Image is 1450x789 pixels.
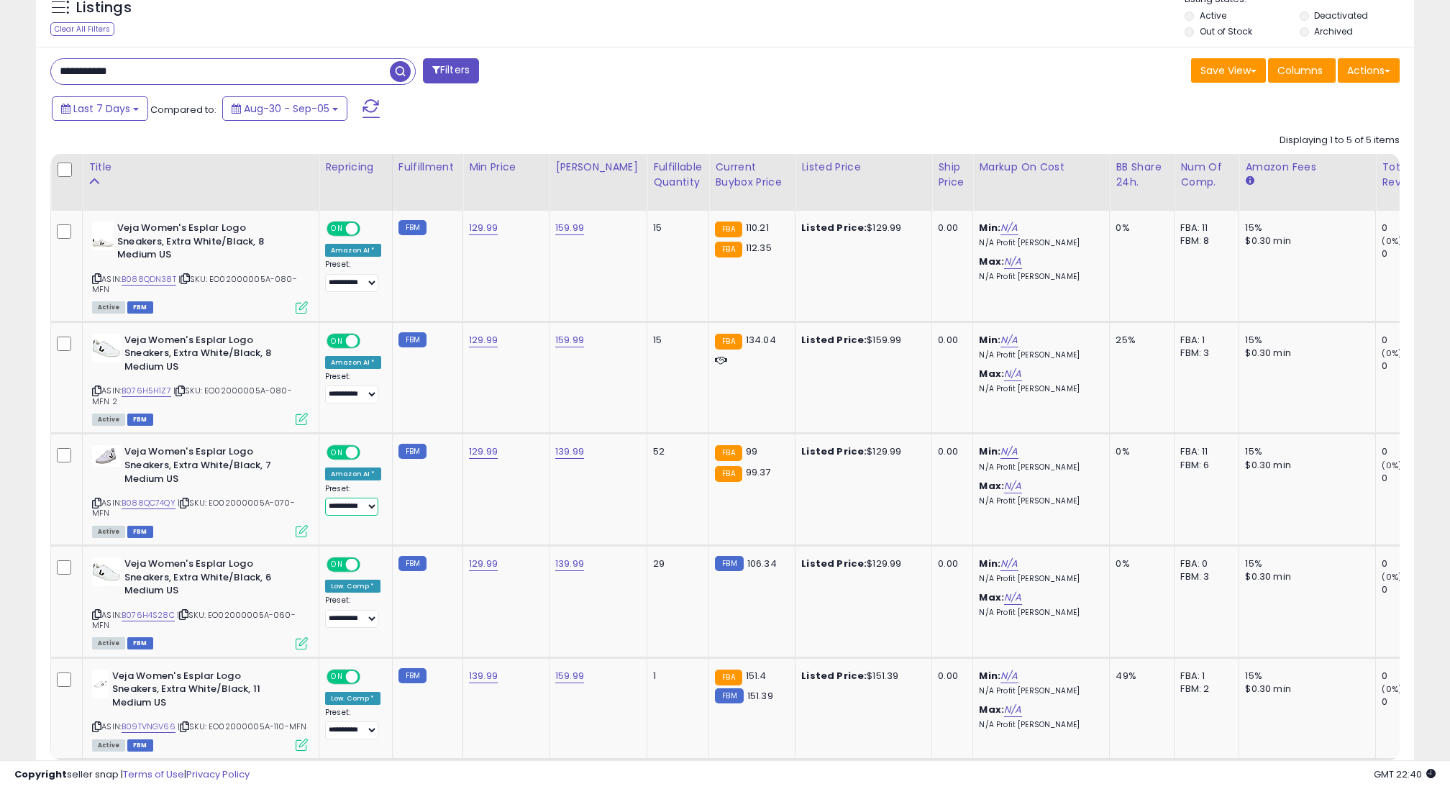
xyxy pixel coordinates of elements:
[150,103,216,117] span: Compared to:
[746,333,776,347] span: 134.04
[1000,333,1018,347] a: N/A
[1245,570,1364,583] div: $0.30 min
[555,160,641,175] div: [PERSON_NAME]
[653,160,703,190] div: Fulfillable Quantity
[1004,479,1021,493] a: N/A
[979,255,1004,268] b: Max:
[801,222,921,234] div: $129.99
[1314,9,1368,22] label: Deactivated
[92,670,308,749] div: ASIN:
[50,22,114,36] div: Clear All Filters
[92,334,308,424] div: ASIN:
[555,557,584,571] a: 139.99
[92,301,125,314] span: All listings currently available for purchase on Amazon
[328,447,346,459] span: ON
[1180,160,1233,190] div: Num of Comp.
[127,301,153,314] span: FBM
[325,468,381,480] div: Amazon AI *
[398,668,427,683] small: FBM
[1000,444,1018,459] a: N/A
[979,479,1004,493] b: Max:
[325,692,380,705] div: Low. Comp *
[555,333,584,347] a: 159.99
[1280,134,1400,147] div: Displaying 1 to 5 of 5 items
[92,334,121,362] img: 31mtMxl6LLL._SL40_.jpg
[653,445,698,458] div: 52
[88,160,313,175] div: Title
[1382,460,1402,471] small: (0%)
[979,720,1098,730] p: N/A Profit [PERSON_NAME]
[92,739,125,752] span: All listings currently available for purchase on Amazon
[92,385,292,406] span: | SKU: EO02000005A-080-MFN 2
[938,670,962,683] div: 0.00
[979,221,1000,234] b: Min:
[1116,445,1163,458] div: 0%
[124,445,299,489] b: Veja Women's Esplar Logo Sneakers, Extra White/Black, 7 Medium US
[124,334,299,378] b: Veja Women's Esplar Logo Sneakers, Extra White/Black, 8 Medium US
[328,670,346,683] span: ON
[398,220,427,235] small: FBM
[122,497,175,509] a: B088QC74QY
[979,462,1098,473] p: N/A Profit [PERSON_NAME]
[747,557,777,570] span: 106.34
[653,222,698,234] div: 15
[801,669,867,683] b: Listed Price:
[979,590,1004,604] b: Max:
[801,334,921,347] div: $159.99
[653,670,698,683] div: 1
[1382,247,1440,260] div: 0
[112,670,287,713] b: Veja Women's Esplar Logo Sneakers, Extra White/Black, 11 Medium US
[801,445,921,458] div: $129.99
[358,670,381,683] span: OFF
[1382,472,1440,485] div: 0
[122,721,175,733] a: B09TVNGV66
[715,160,789,190] div: Current Buybox Price
[14,768,250,782] div: seller snap | |
[1245,175,1254,188] small: Amazon Fees.
[469,669,498,683] a: 139.99
[92,222,114,250] img: 21aytnApiAL._SL40_.jpg
[469,557,498,571] a: 129.99
[124,557,299,601] b: Veja Women's Esplar Logo Sneakers, Extra White/Black, 6 Medium US
[1382,160,1434,190] div: Total Rev.
[1000,557,1018,571] a: N/A
[1116,222,1163,234] div: 0%
[715,670,742,685] small: FBA
[938,445,962,458] div: 0.00
[1382,222,1440,234] div: 0
[1245,557,1364,570] div: 15%
[1245,347,1364,360] div: $0.30 min
[1382,347,1402,359] small: (0%)
[1382,235,1402,247] small: (0%)
[979,367,1004,380] b: Max:
[358,223,381,235] span: OFF
[1191,58,1266,83] button: Save View
[325,580,380,593] div: Low. Comp *
[746,465,771,479] span: 99.37
[1382,334,1440,347] div: 0
[979,496,1098,506] p: N/A Profit [PERSON_NAME]
[973,154,1110,211] th: The percentage added to the cost of goods (COGS) that forms the calculator for Min & Max prices.
[328,559,346,571] span: ON
[801,333,867,347] b: Listed Price:
[1200,25,1252,37] label: Out of Stock
[715,334,742,350] small: FBA
[555,669,584,683] a: 159.99
[92,497,295,519] span: | SKU: EO02000005A-070-MFN
[222,96,347,121] button: Aug-30 - Sep-05
[979,669,1000,683] b: Min:
[358,447,381,459] span: OFF
[1382,571,1402,583] small: (0%)
[1314,25,1353,37] label: Archived
[938,160,967,190] div: Ship Price
[979,686,1098,696] p: N/A Profit [PERSON_NAME]
[801,557,867,570] b: Listed Price:
[328,223,346,235] span: ON
[1382,557,1440,570] div: 0
[122,385,171,397] a: B076H5H1Z7
[1116,670,1163,683] div: 49%
[92,222,308,312] div: ASIN:
[1245,683,1364,695] div: $0.30 min
[1245,222,1364,234] div: 15%
[1245,445,1364,458] div: 15%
